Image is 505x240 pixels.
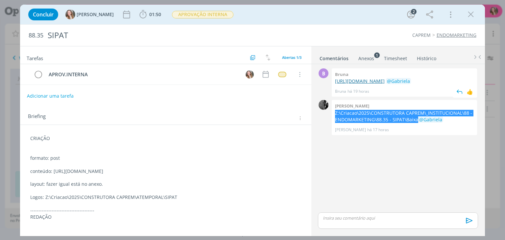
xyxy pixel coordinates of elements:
sup: 1 [374,52,380,58]
div: APROV.INTERNA [46,70,239,79]
a: Histórico [417,52,437,62]
div: Anexos [358,55,374,62]
span: há 17 horas [367,127,389,133]
b: Bruna [335,71,349,77]
span: [PERSON_NAME] [77,12,114,17]
button: G [245,69,255,79]
p: --------------------------------------- [30,207,301,214]
p: Bruna [335,88,346,94]
p: CRIAÇÃO [30,135,301,142]
span: Abertas 1/3 [282,55,301,60]
span: Concluir [33,12,54,17]
p: formato: post [30,155,301,161]
a: Comentários [319,52,349,62]
span: 88.35 [29,32,43,39]
div: 👍 [467,88,473,96]
span: Briefing [28,114,46,122]
a: CAPREM [412,32,431,38]
img: answer.svg [455,87,465,97]
button: 2 [406,9,416,20]
img: G [65,10,75,19]
button: Adicionar uma tarefa [27,90,74,102]
button: 01:50 [138,9,163,20]
p: REDAÇÃO [30,214,301,220]
p: [PERSON_NAME] [335,127,366,133]
a: ENDOMARKETING [437,32,476,38]
img: G [246,70,254,79]
p: conteúdo: [URL][DOMAIN_NAME] [30,168,301,175]
a: Timesheet [384,52,407,62]
div: SIPAT [45,27,287,43]
span: @Gabriela [419,116,442,123]
div: dialog [20,5,485,236]
img: P [319,100,328,110]
div: 2 [411,9,417,14]
b: [PERSON_NAME] [335,103,369,109]
span: @Gabriela [387,78,410,84]
button: G[PERSON_NAME] [65,10,114,19]
img: arrow-down-up.svg [266,55,270,60]
span: 01:50 [149,11,161,17]
p: Logos: Z:\Criacao\2025\CONSTRUTORA CAPREM\ATEMPORAL\SIPAT [30,194,301,201]
span: Tarefas [27,54,43,61]
div: B [319,68,328,78]
p: Z:\Criacao\2025\CONSTRUTORA CAPREM\_INSTITUCIONAL\88 - ENDOMARKETING\88.35 - SIPAT\Baixa [335,110,474,123]
button: APROVAÇÃO INTERNA [172,11,234,19]
a: [URL][DOMAIN_NAME] [335,78,385,84]
span: há 19 horas [348,88,369,94]
p: layout: fazer igual está no anexo. [30,181,301,187]
span: APROVAÇÃO INTERNA [172,11,233,18]
button: Concluir [28,9,58,20]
